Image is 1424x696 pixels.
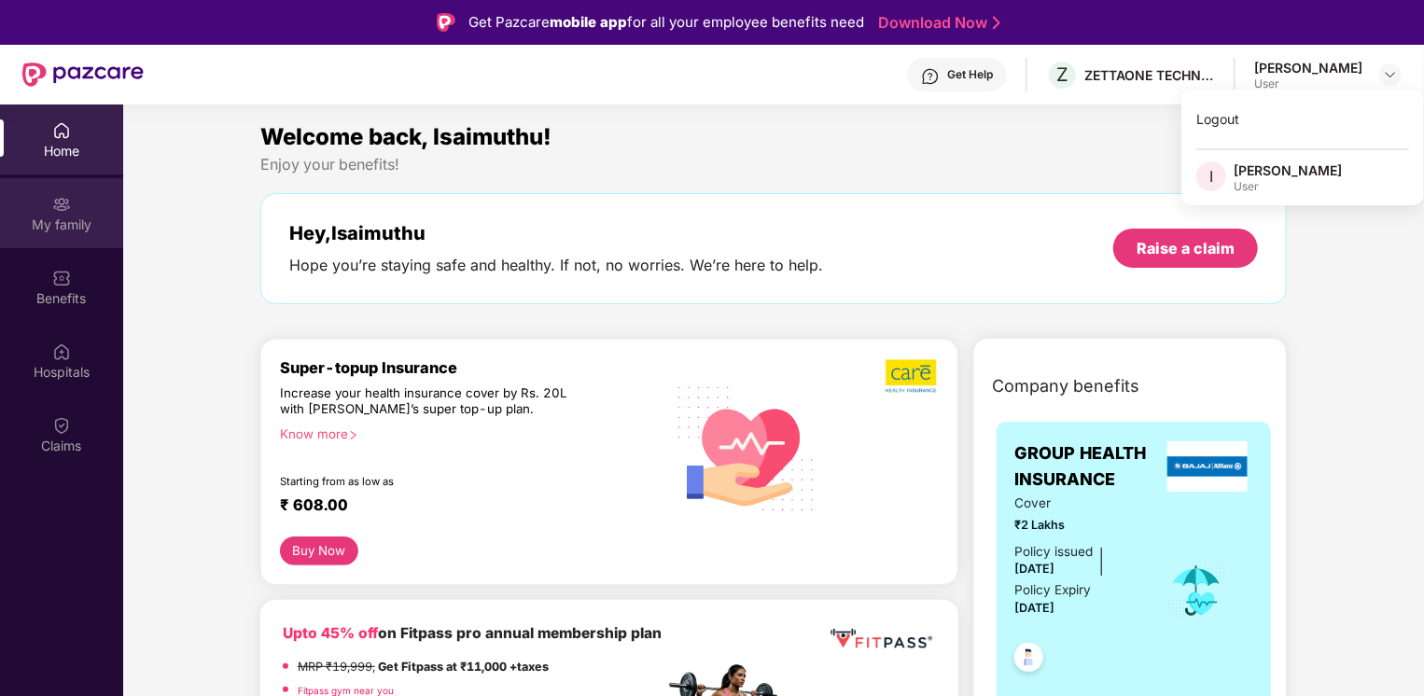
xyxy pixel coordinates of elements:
[1234,179,1342,194] div: User
[827,622,936,656] img: fppp.png
[280,385,584,418] div: Increase your health insurance cover by Rs. 20L with [PERSON_NAME]’s super top-up plan.
[52,342,71,361] img: svg+xml;base64,PHN2ZyBpZD0iSG9zcGl0YWxzIiB4bWxucz0iaHR0cDovL3d3dy53My5vcmcvMjAwMC9zdmciIHdpZHRoPS...
[289,222,823,244] div: Hey, Isaimuthu
[283,624,378,642] b: Upto 45% off
[1015,562,1055,576] span: [DATE]
[921,67,940,86] img: svg+xml;base64,PHN2ZyBpZD0iSGVscC0zMngzMiIgeG1sbnM9Imh0dHA6Ly93d3cudzMub3JnLzIwMDAvc3ZnIiB3aWR0aD...
[993,373,1140,399] span: Company benefits
[348,430,358,440] span: right
[289,256,823,275] div: Hope you’re staying safe and healthy. If not, no worries. We’re here to help.
[1015,440,1164,494] span: GROUP HEALTH INSURANCE
[1209,165,1213,188] span: I
[260,155,1287,174] div: Enjoy your benefits!
[1084,66,1215,84] div: ZETTAONE TECHNOLOGIES INDIA PRIVATE LIMITED
[280,475,585,488] div: Starting from as low as
[22,63,144,87] img: New Pazcare Logo
[1167,441,1248,492] img: insurerLogo
[437,13,455,32] img: Logo
[1137,238,1235,258] div: Raise a claim
[1015,601,1055,615] span: [DATE]
[1015,580,1092,600] div: Policy Expiry
[280,426,653,439] div: Know more
[1015,542,1094,562] div: Policy issued
[1234,161,1342,179] div: [PERSON_NAME]
[993,13,1000,33] img: Stroke
[280,536,358,565] button: Buy Now
[550,13,627,31] strong: mobile app
[1015,516,1141,535] span: ₹2 Lakhs
[52,195,71,214] img: svg+xml;base64,PHN2ZyB3aWR0aD0iMjAiIGhlaWdodD0iMjAiIHZpZXdCb3g9IjAgMCAyMCAyMCIgZmlsbD0ibm9uZSIgeG...
[283,624,662,642] b: on Fitpass pro annual membership plan
[878,13,995,33] a: Download Now
[260,123,551,150] span: Welcome back, Isaimuthu!
[52,121,71,140] img: svg+xml;base64,PHN2ZyBpZD0iSG9tZSIgeG1sbnM9Imh0dHA6Ly93d3cudzMub3JnLzIwMDAvc3ZnIiB3aWR0aD0iMjAiIG...
[1006,637,1052,683] img: svg+xml;base64,PHN2ZyB4bWxucz0iaHR0cDovL3d3dy53My5vcmcvMjAwMC9zdmciIHdpZHRoPSI0OC45NDMiIGhlaWdodD...
[1254,59,1362,77] div: [PERSON_NAME]
[280,495,646,518] div: ₹ 608.00
[52,416,71,435] img: svg+xml;base64,PHN2ZyBpZD0iQ2xhaW0iIHhtbG5zPSJodHRwOi8vd3d3LnczLm9yZy8yMDAwL3N2ZyIgd2lkdGg9IjIwIi...
[298,685,394,696] a: Fitpass gym near you
[1166,560,1227,621] img: icon
[1254,77,1362,91] div: User
[468,11,864,34] div: Get Pazcare for all your employee benefits need
[886,358,939,394] img: b5dec4f62d2307b9de63beb79f102df3.png
[280,358,664,377] div: Super-topup Insurance
[1383,67,1398,82] img: svg+xml;base64,PHN2ZyBpZD0iRHJvcGRvd24tMzJ4MzIiIHhtbG5zPSJodHRwOi8vd3d3LnczLm9yZy8yMDAwL3N2ZyIgd2...
[1181,101,1424,137] div: Logout
[52,269,71,287] img: svg+xml;base64,PHN2ZyBpZD0iQmVuZWZpdHMiIHhtbG5zPSJodHRwOi8vd3d3LnczLm9yZy8yMDAwL3N2ZyIgd2lkdGg9Ij...
[947,67,993,82] div: Get Help
[664,364,829,531] img: svg+xml;base64,PHN2ZyB4bWxucz0iaHR0cDovL3d3dy53My5vcmcvMjAwMC9zdmciIHhtbG5zOnhsaW5rPSJodHRwOi8vd3...
[298,660,375,674] del: MRP ₹19,999,
[1015,494,1141,513] span: Cover
[1056,63,1068,86] span: Z
[378,660,549,674] strong: Get Fitpass at ₹11,000 +taxes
